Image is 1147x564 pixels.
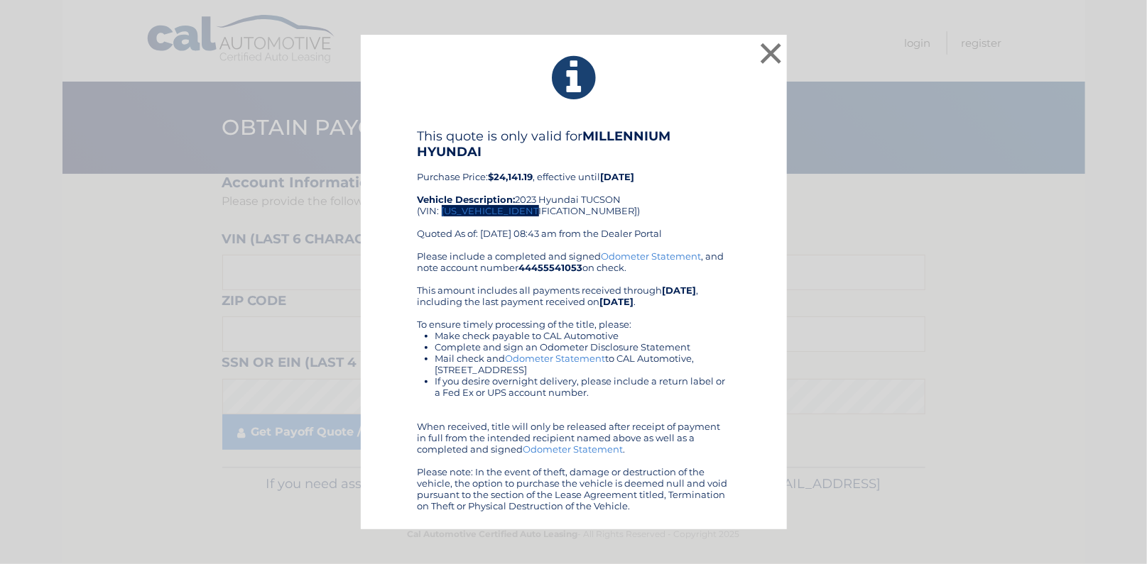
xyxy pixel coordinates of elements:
[418,250,730,512] div: Please include a completed and signed , and note account number on check. This amount includes al...
[523,443,624,455] a: Odometer Statement
[435,341,730,353] li: Complete and sign an Odometer Disclosure Statement
[435,375,730,398] li: If you desire overnight delivery, please include a return label or a Fed Ex or UPS account number.
[601,171,635,182] b: [DATE]
[418,128,671,160] b: MILLENNIUM HYUNDAI
[418,194,516,205] strong: Vehicle Description:
[435,330,730,341] li: Make check payable to CAL Automotive
[602,250,702,262] a: Odometer Statement
[489,171,533,182] b: $24,141.19
[757,39,785,67] button: ×
[506,353,606,364] a: Odometer Statement
[519,262,583,273] b: 44455541053
[435,353,730,375] li: Mail check and to CAL Automotive, [STREET_ADDRESS]
[418,128,730,160] h4: This quote is only valid for
[663,284,697,296] b: [DATE]
[600,296,634,307] b: [DATE]
[418,128,730,250] div: Purchase Price: , effective until 2023 Hyundai TUCSON (VIN: [US_VEHICLE_IDENTIFICATION_NUMBER]) Q...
